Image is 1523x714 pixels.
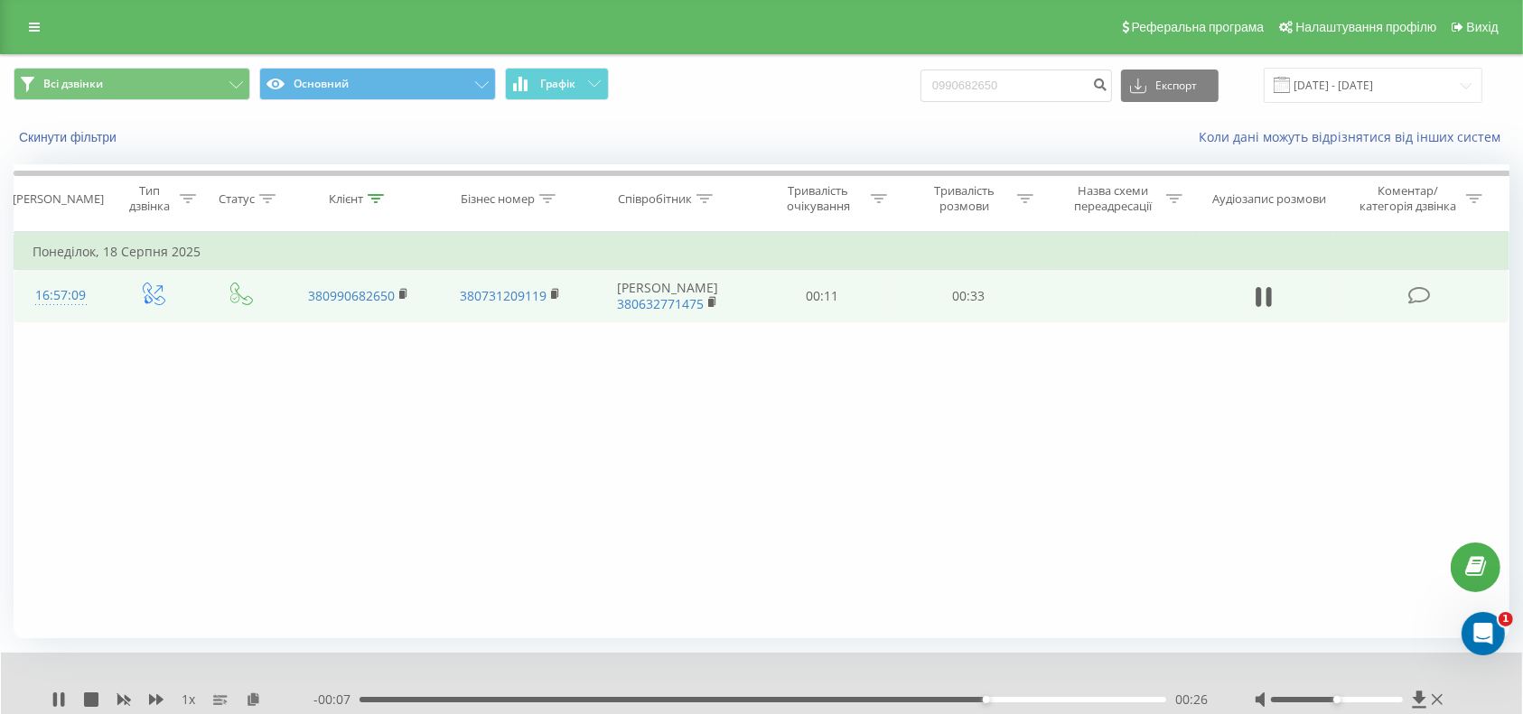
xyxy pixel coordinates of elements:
span: 00:26 [1175,691,1208,709]
input: Пошук за номером [920,70,1112,102]
a: 380731209119 [460,287,547,304]
div: Accessibility label [983,696,990,703]
div: Аудіозапис розмови [1212,191,1326,207]
div: Назва схеми переадресації [1065,183,1162,214]
button: Графік [505,68,609,100]
button: Всі дзвінки [14,68,250,100]
div: Клієнт [329,191,363,207]
div: 16:57:09 [33,278,89,313]
div: Статус [219,191,255,207]
div: Тривалість очікування [770,183,866,214]
a: Коли дані можуть відрізнятися вiд інших систем [1199,128,1509,145]
a: 380990682650 [308,287,395,304]
span: Налаштування профілю [1295,20,1436,34]
div: Бізнес номер [461,191,535,207]
td: 00:33 [895,270,1042,322]
div: Тривалість розмови [916,183,1013,214]
span: Всі дзвінки [43,77,103,91]
button: Експорт [1121,70,1219,102]
span: 1 [1499,612,1513,626]
td: 00:11 [750,270,896,322]
span: Графік [540,78,575,90]
button: Скинути фільтри [14,129,126,145]
button: Основний [259,68,496,100]
td: Понеділок, 18 Серпня 2025 [14,234,1509,270]
span: Вихід [1467,20,1499,34]
div: Тип дзвінка [124,183,175,214]
div: Коментар/категорія дзвінка [1356,183,1462,214]
div: Accessibility label [1333,696,1341,703]
span: 1 x [182,691,195,709]
div: Співробітник [618,191,692,207]
iframe: Intercom live chat [1462,612,1505,655]
span: - 00:07 [313,691,360,709]
span: Реферальна програма [1132,20,1265,34]
div: [PERSON_NAME] [13,191,104,207]
td: [PERSON_NAME] [586,270,750,322]
a: 380632771475 [617,295,704,312]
